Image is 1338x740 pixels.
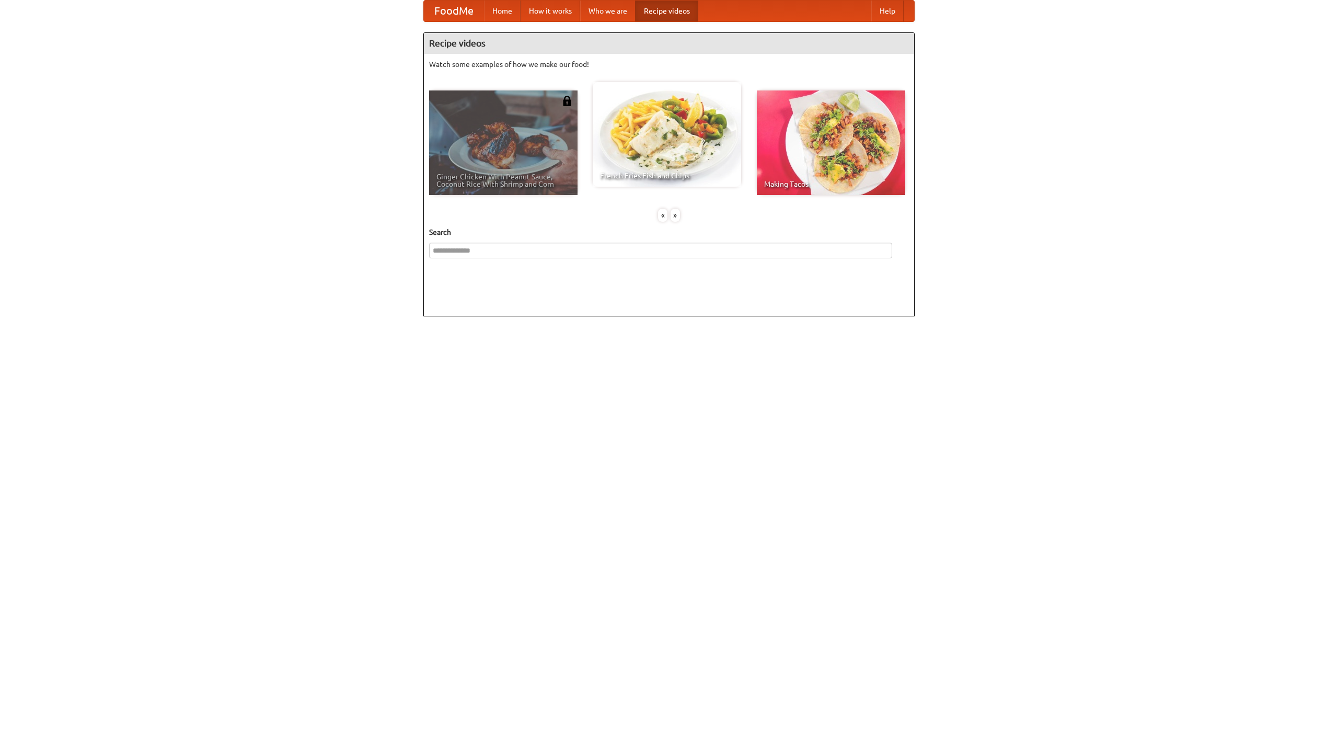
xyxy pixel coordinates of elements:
a: Help [871,1,904,21]
p: Watch some examples of how we make our food! [429,59,909,70]
a: Who we are [580,1,636,21]
a: French Fries Fish and Chips [593,82,741,187]
a: Making Tacos [757,90,905,195]
a: How it works [521,1,580,21]
a: FoodMe [424,1,484,21]
h5: Search [429,227,909,237]
h4: Recipe videos [424,33,914,54]
span: Making Tacos [764,180,898,188]
a: Recipe videos [636,1,698,21]
a: Home [484,1,521,21]
div: « [658,209,667,222]
img: 483408.png [562,96,572,106]
div: » [671,209,680,222]
span: French Fries Fish and Chips [600,172,734,179]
